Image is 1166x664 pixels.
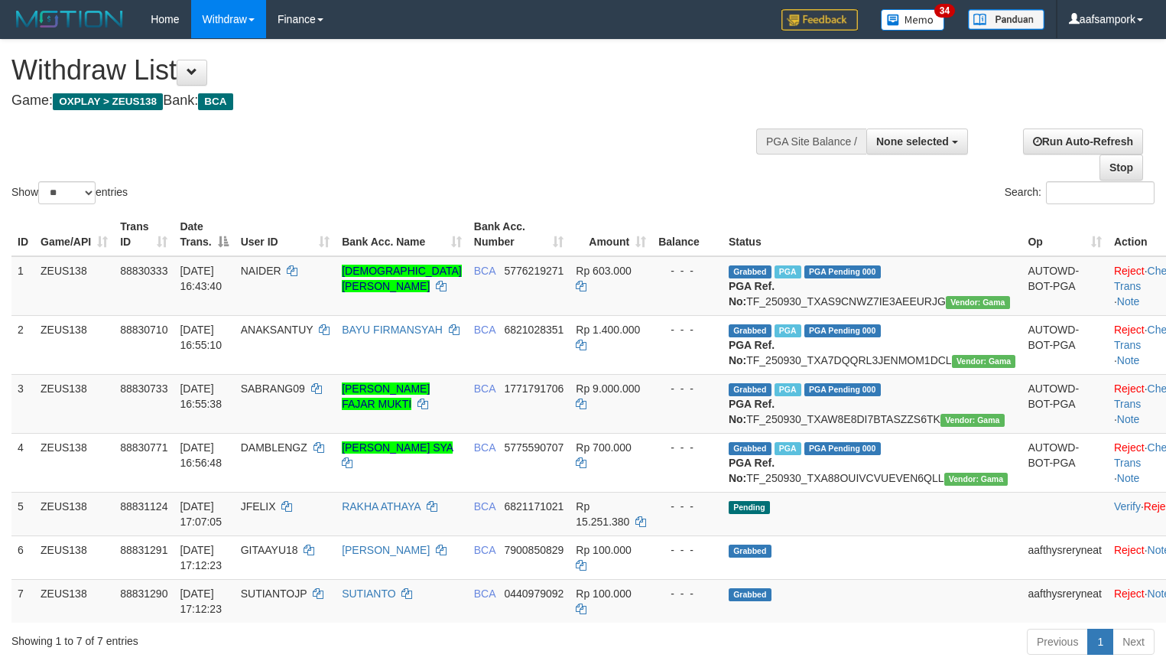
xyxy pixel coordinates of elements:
[468,213,570,256] th: Bank Acc. Number: activate to sort column ascending
[934,4,955,18] span: 34
[576,544,631,556] span: Rp 100.000
[34,433,114,492] td: ZEUS138
[1021,535,1108,579] td: aafthysreryneat
[11,374,34,433] td: 3
[34,315,114,374] td: ZEUS138
[342,265,462,292] a: [DEMOGRAPHIC_DATA][PERSON_NAME]
[1087,629,1113,655] a: 1
[775,324,801,337] span: Marked by aafsolysreylen
[1021,374,1108,433] td: AUTOWD-BOT-PGA
[180,441,222,469] span: [DATE] 16:56:48
[876,135,949,148] span: None selected
[336,213,468,256] th: Bank Acc. Name: activate to sort column ascending
[11,579,34,623] td: 7
[342,324,443,336] a: BAYU FIRMANSYAH
[1117,295,1140,308] a: Note
[120,500,167,513] span: 88831124
[174,213,234,256] th: Date Trans.: activate to sort column descending
[658,440,716,455] div: - - -
[34,492,114,535] td: ZEUS138
[474,265,495,277] span: BCA
[729,588,771,601] span: Grabbed
[1114,588,1145,600] a: Reject
[342,588,396,600] a: SUTIANTO
[729,398,775,425] b: PGA Ref. No:
[180,544,222,571] span: [DATE] 17:12:23
[1021,433,1108,492] td: AUTOWD-BOT-PGA
[804,442,881,455] span: PGA Pending
[952,355,1016,368] span: Vendor URL: https://trx31.1velocity.biz
[756,129,866,155] div: PGA Site Balance /
[576,324,640,336] span: Rp 1.400.000
[729,339,775,366] b: PGA Ref. No:
[11,181,128,204] label: Show entries
[504,588,564,600] span: Copy 0440979092 to clipboard
[504,544,564,556] span: Copy 7900850829 to clipboard
[946,296,1010,309] span: Vendor URL: https://trx31.1velocity.biz
[34,256,114,316] td: ZEUS138
[504,265,564,277] span: Copy 5776219271 to clipboard
[241,382,305,395] span: SABRANG09
[729,457,775,484] b: PGA Ref. No:
[723,256,1022,316] td: TF_250930_TXAS9CNWZ7IE3AEEURJG
[120,441,167,454] span: 88830771
[11,535,34,579] td: 6
[11,315,34,374] td: 2
[1023,129,1143,155] a: Run Auto-Refresh
[729,501,770,514] span: Pending
[775,265,801,278] span: Marked by aafsolysreylen
[474,441,495,454] span: BCA
[241,324,313,336] span: ANAKSANTUY
[474,382,495,395] span: BCA
[1114,265,1145,277] a: Reject
[120,324,167,336] span: 88830710
[1099,155,1143,181] a: Stop
[658,586,716,601] div: - - -
[34,579,114,623] td: ZEUS138
[729,265,771,278] span: Grabbed
[11,256,34,316] td: 1
[241,588,307,600] span: SUTIANTOJP
[1005,181,1155,204] label: Search:
[1117,472,1140,484] a: Note
[729,280,775,308] b: PGA Ref. No:
[658,322,716,337] div: - - -
[38,181,96,204] select: Showentries
[658,381,716,396] div: - - -
[11,213,34,256] th: ID
[474,500,495,513] span: BCA
[34,213,114,256] th: Game/API: activate to sort column ascending
[576,441,631,454] span: Rp 700.000
[1021,579,1108,623] td: aafthysreryneat
[1117,413,1140,425] a: Note
[11,433,34,492] td: 4
[34,374,114,433] td: ZEUS138
[342,500,421,513] a: RAKHA ATHAYA
[729,442,771,455] span: Grabbed
[775,383,801,396] span: Marked by aafsolysreylen
[968,9,1044,30] img: panduan.png
[474,588,495,600] span: BCA
[342,382,430,410] a: [PERSON_NAME] FAJAR MUKTI
[53,93,163,110] span: OXPLAY > ZEUS138
[504,324,564,336] span: Copy 6821028351 to clipboard
[1114,324,1145,336] a: Reject
[1027,629,1088,655] a: Previous
[658,499,716,514] div: - - -
[180,500,222,528] span: [DATE] 17:07:05
[723,433,1022,492] td: TF_250930_TXA88OUIVCVUEVEN6QLL
[1114,441,1145,454] a: Reject
[241,441,307,454] span: DAMBLENGZ
[804,265,881,278] span: PGA Pending
[729,383,771,396] span: Grabbed
[1114,500,1141,513] a: Verify
[241,544,298,556] span: GITAAYU18
[804,324,881,337] span: PGA Pending
[120,382,167,395] span: 88830733
[474,324,495,336] span: BCA
[11,627,474,649] div: Showing 1 to 7 of 7 entries
[781,9,858,31] img: Feedback.jpg
[1114,382,1145,395] a: Reject
[120,588,167,600] span: 88831290
[652,213,723,256] th: Balance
